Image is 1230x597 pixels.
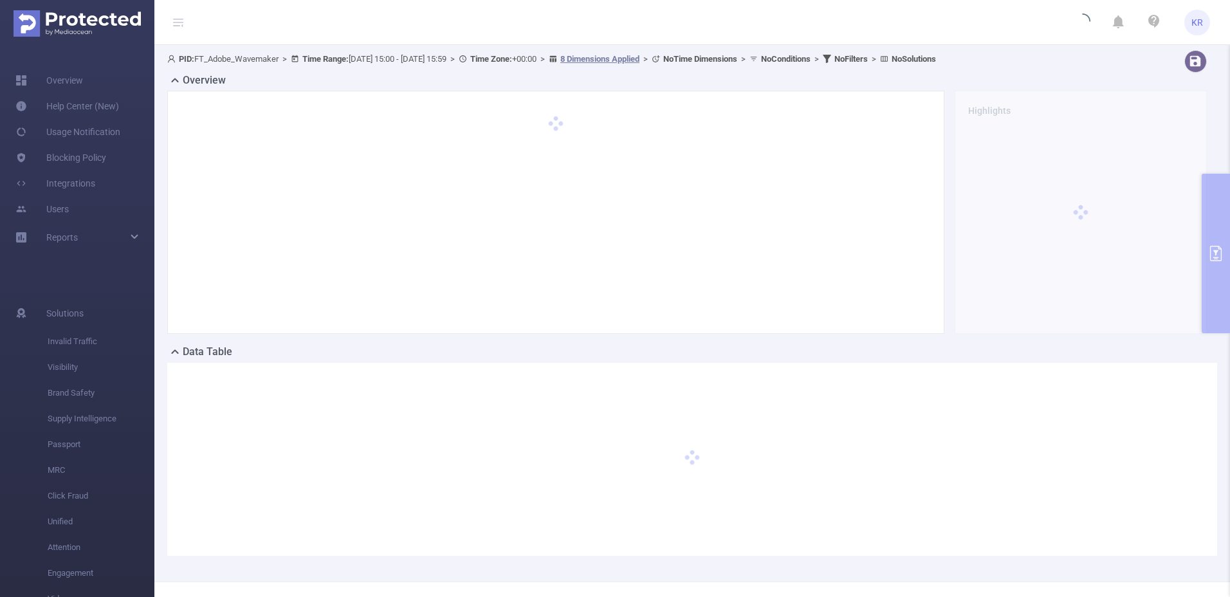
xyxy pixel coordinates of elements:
b: Time Range: [302,54,349,64]
span: > [279,54,291,64]
b: No Solutions [892,54,936,64]
span: Brand Safety [48,380,154,406]
a: Help Center (New) [15,93,119,119]
h2: Data Table [183,344,232,360]
span: KR [1191,10,1203,35]
b: No Time Dimensions [663,54,737,64]
img: Protected Media [14,10,141,37]
span: MRC [48,457,154,483]
b: No Conditions [761,54,811,64]
span: Attention [48,535,154,560]
span: > [639,54,652,64]
span: > [811,54,823,64]
a: Integrations [15,170,95,196]
b: No Filters [834,54,868,64]
span: FT_Adobe_Wavemaker [DATE] 15:00 - [DATE] 15:59 +00:00 [167,54,936,64]
span: Supply Intelligence [48,406,154,432]
a: Users [15,196,69,222]
a: Overview [15,68,83,93]
span: Unified [48,509,154,535]
span: > [446,54,459,64]
a: Usage Notification [15,119,120,145]
b: PID: [179,54,194,64]
span: Visibility [48,354,154,380]
u: 8 Dimensions Applied [560,54,639,64]
span: Passport [48,432,154,457]
h2: Overview [183,73,226,88]
span: Invalid Traffic [48,329,154,354]
span: Click Fraud [48,483,154,509]
span: Solutions [46,300,84,326]
span: Engagement [48,560,154,586]
a: Blocking Policy [15,145,106,170]
a: Reports [46,225,78,250]
span: > [537,54,549,64]
b: Time Zone: [470,54,512,64]
span: Reports [46,232,78,243]
i: icon: loading [1075,14,1090,32]
i: icon: user [167,55,179,63]
span: > [868,54,880,64]
span: > [737,54,749,64]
